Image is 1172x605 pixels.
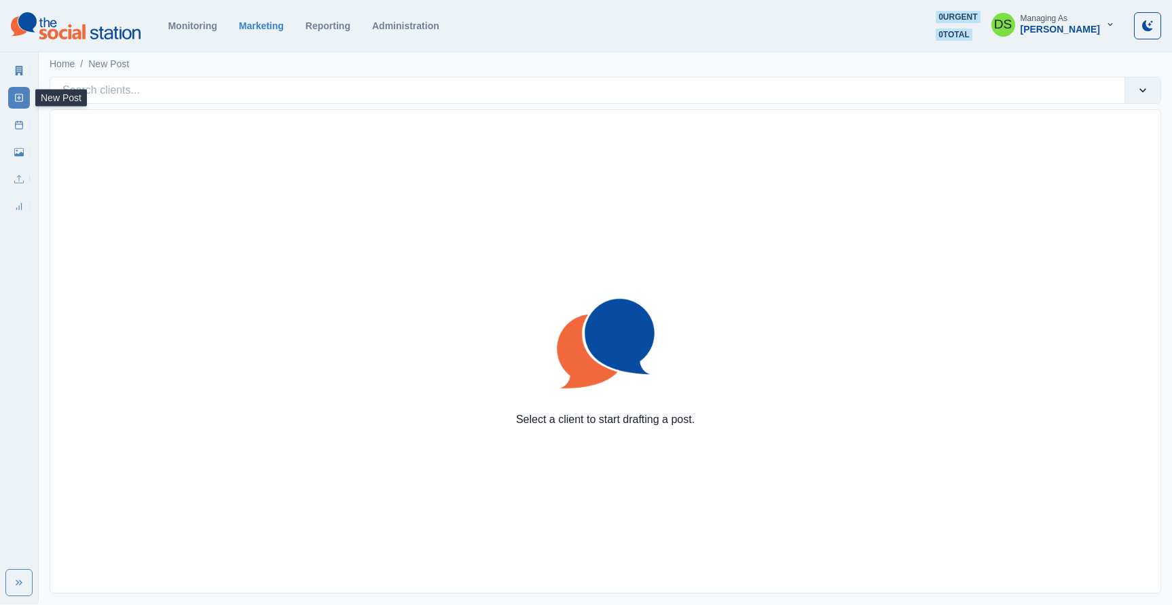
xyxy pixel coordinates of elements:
[8,87,30,109] a: New Post
[11,12,141,39] img: logoTextSVG.62801f218bc96a9b266caa72a09eb111.svg
[88,57,129,71] a: New Post
[8,60,30,81] a: Marketing Summary
[8,141,30,163] a: Media Library
[372,20,439,31] a: Administration
[1134,12,1161,39] button: Toggle Mode
[8,114,30,136] a: Post Schedule
[80,57,83,71] span: /
[239,20,284,31] a: Marketing
[936,11,980,23] span: 0 urgent
[168,20,217,31] a: Monitoring
[936,29,972,41] span: 0 total
[1021,14,1067,23] div: Managing As
[306,20,350,31] a: Reporting
[8,168,30,190] a: Uploads
[994,8,1012,41] div: Dakota Saunders
[5,569,33,596] button: Expand
[50,57,75,71] a: Home
[981,11,1126,38] button: Managing As[PERSON_NAME]
[538,276,674,411] img: ssLogoSVG.f144a2481ffb055bcdd00c89108cbcb7.svg
[50,57,129,71] nav: breadcrumb
[1021,24,1100,35] div: [PERSON_NAME]
[516,276,695,428] div: Select a client to start drafting a post.
[8,196,30,217] a: Review Summary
